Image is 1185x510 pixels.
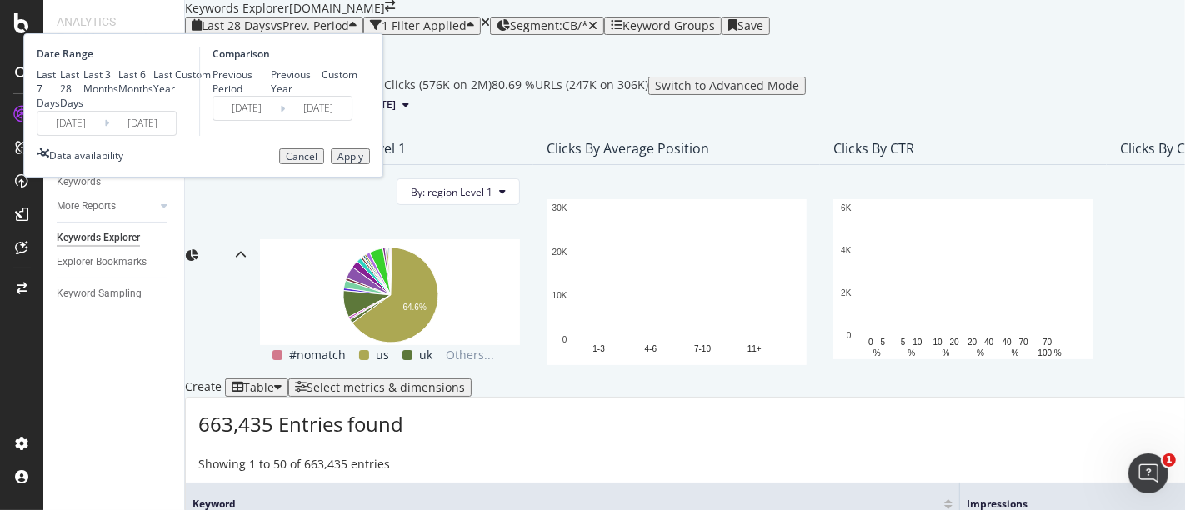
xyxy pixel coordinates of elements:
span: Others... [439,345,501,365]
text: 64.6% [403,303,427,312]
span: uk [419,345,432,365]
div: Date Range [37,47,195,61]
span: Last 28 Days [202,17,271,33]
svg: A chart. [833,199,1093,359]
div: 80.69 % URLs ( 247K on 306K ) [492,77,648,95]
div: Keywords [57,173,101,191]
div: 1 Filter Applied [382,19,467,32]
span: us [376,345,389,365]
span: Segment: CB/* [510,17,588,33]
div: More Reports [57,197,116,215]
div: Last 28 Days [60,67,83,110]
text: % [942,348,950,357]
text: 2K [841,288,852,297]
button: 1 Filter Applied [363,17,481,35]
a: More Reports [57,197,156,215]
div: Switch to Advanced Mode [655,79,799,92]
div: Table [243,381,274,394]
button: Switch to Advanced Mode [648,77,806,95]
div: Last Year [153,67,175,96]
text: 10 - 20 [933,337,960,347]
div: Keyword Sampling [57,285,142,302]
span: By: region Level 1 [411,185,492,199]
div: Create [185,378,288,397]
text: 0 [562,335,567,344]
text: 1-3 [592,345,605,354]
text: 5 - 10 [901,337,922,347]
div: Showing 1 to 50 of 663,435 entries [198,456,390,474]
div: Explorer Bookmarks [57,253,147,271]
text: 100 % [1038,348,1062,357]
svg: A chart. [547,199,807,365]
div: Custom [322,67,357,82]
div: RealKeywords [57,30,171,49]
text: 7-10 [694,345,711,354]
div: Last 6 Months [118,67,153,96]
a: Keywords Explorer [57,229,172,247]
div: Clicks By CTR [833,140,914,157]
text: 20 - 40 [967,337,994,347]
text: 4-6 [645,345,657,354]
a: Keywords [57,173,172,191]
div: Keywords Explorer [57,229,140,247]
input: End Date [109,112,176,135]
button: [DATE] [357,95,416,115]
a: Explorer Bookmarks [57,253,172,271]
text: 30K [552,203,567,212]
text: 11+ [747,345,762,354]
div: Data availability [49,148,123,162]
text: 0 [847,331,852,340]
div: times [481,17,490,28]
text: % [873,348,881,357]
div: Previous Period [212,67,271,96]
text: % [977,348,984,357]
span: 663,435 Entries found [198,410,403,437]
a: Keyword Sampling [57,285,172,302]
div: Cancel [286,151,317,162]
text: 70 - [1042,337,1057,347]
div: Last 7 Days [37,67,60,110]
button: Save [722,17,770,35]
div: Custom [175,67,211,82]
text: 20K [552,247,567,257]
span: 1 [1162,453,1176,467]
span: vs Prev. Period [271,17,349,33]
button: Keyword Groups [604,17,722,35]
button: Table [225,378,288,397]
text: % [1012,348,1019,357]
div: 23.53 % Clicks ( 576K on 2M ) [341,77,492,95]
div: Save [737,19,763,32]
button: Apply [331,148,370,165]
div: Keyword Groups [622,19,715,32]
div: Last 3 Months [83,67,118,96]
div: Apply [337,151,363,162]
div: Select metrics & dimensions [307,381,465,394]
text: 4K [841,246,852,255]
input: Start Date [213,97,280,120]
button: Cancel [279,148,324,165]
text: % [907,348,915,357]
text: 0 - 5 [868,337,885,347]
div: Comparison [212,47,357,61]
input: End Date [285,97,352,120]
iframe: Intercom live chat [1128,453,1168,493]
div: Clicks By Average Position [547,140,709,157]
text: 10K [552,292,567,301]
button: Last 28 DaysvsPrev. Period [185,17,363,35]
text: 40 - 70 [1002,337,1029,347]
svg: A chart. [260,239,520,345]
div: Previous Year [271,67,322,96]
button: By: region Level 1 [397,178,520,205]
div: Top Charts [198,132,235,378]
text: 6K [841,203,852,212]
button: Segment:CB/* [490,17,604,35]
span: #nomatch [289,345,346,365]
